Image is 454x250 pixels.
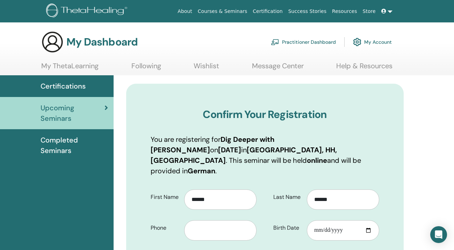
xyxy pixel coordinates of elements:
[360,5,379,18] a: Store
[175,5,195,18] a: About
[271,39,279,45] img: chalkboard-teacher.svg
[268,221,307,235] label: Birth Date
[151,108,379,121] h3: Confirm Your Registration
[329,5,360,18] a: Resources
[145,221,184,235] label: Phone
[41,103,105,124] span: Upcoming Seminars
[195,5,250,18] a: Courses & Seminars
[41,62,99,75] a: My ThetaLearning
[252,62,304,75] a: Message Center
[46,4,130,19] img: logo.png
[271,34,336,50] a: Practitioner Dashboard
[353,34,392,50] a: My Account
[188,166,215,175] b: German
[250,5,285,18] a: Certification
[41,31,64,53] img: generic-user-icon.jpg
[307,156,327,165] b: online
[131,62,161,75] a: Following
[41,81,86,91] span: Certifications
[218,145,241,154] b: [DATE]
[336,62,392,75] a: Help & Resources
[286,5,329,18] a: Success Stories
[151,134,379,176] p: You are registering for on in . This seminar will be held and will be provided in .
[194,62,219,75] a: Wishlist
[430,226,447,243] div: Open Intercom Messenger
[268,190,307,204] label: Last Name
[41,135,108,156] span: Completed Seminars
[66,36,138,48] h3: My Dashboard
[145,190,184,204] label: First Name
[353,36,361,48] img: cog.svg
